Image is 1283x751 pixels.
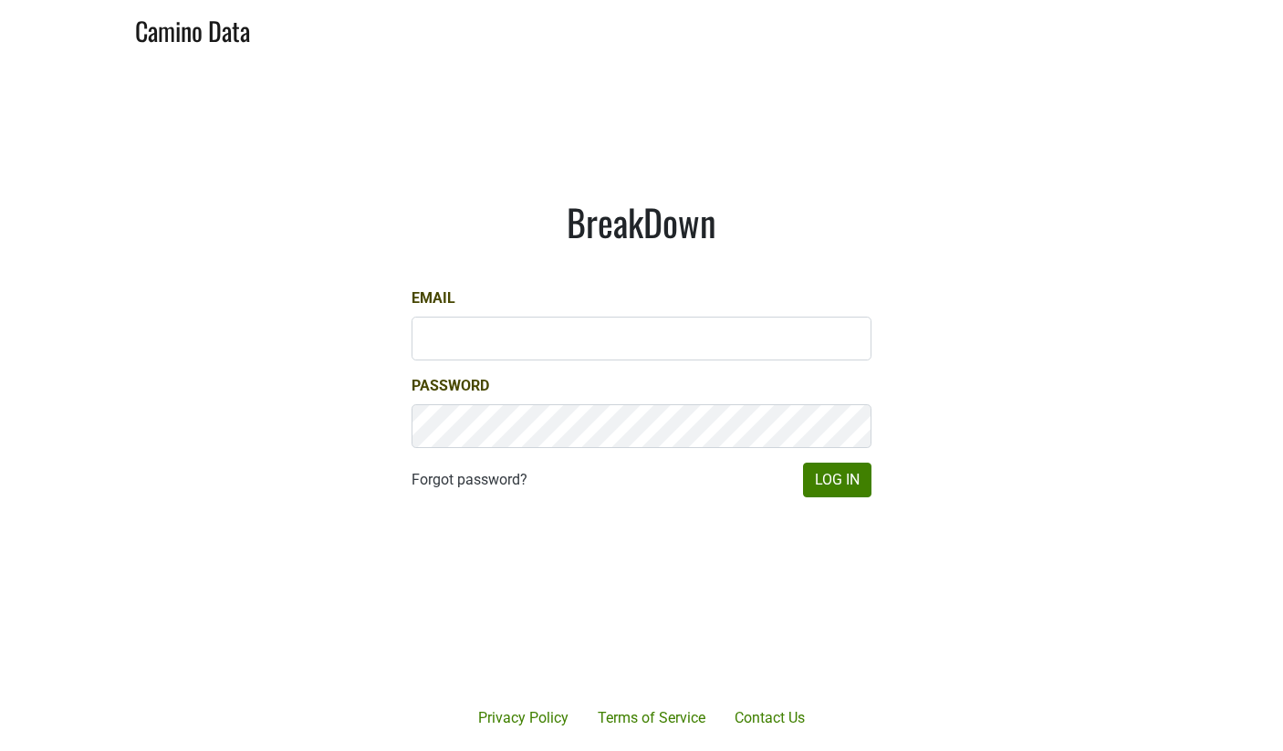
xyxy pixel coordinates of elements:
[583,700,720,736] a: Terms of Service
[720,700,819,736] a: Contact Us
[412,200,871,244] h1: BreakDown
[412,375,489,397] label: Password
[412,469,527,491] a: Forgot password?
[412,287,455,309] label: Email
[803,463,871,497] button: Log In
[464,700,583,736] a: Privacy Policy
[135,7,250,50] a: Camino Data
